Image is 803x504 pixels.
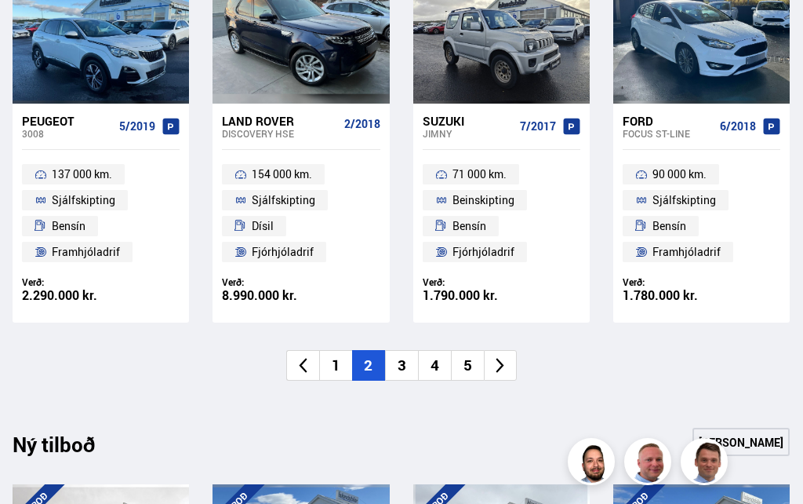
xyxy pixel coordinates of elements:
[52,191,115,210] span: Sjálfskipting
[413,104,590,323] a: Suzuki Jimny 7/2017 71 000 km. Beinskipting Bensín Fjórhjóladrif Verð: 1.790.000 kr.
[423,289,580,302] div: 1.790.000 kr.
[22,276,180,288] div: Verð:
[319,350,352,381] li: 1
[252,165,312,184] span: 154 000 km.
[627,440,674,488] img: siFngHWaQ9KaOqBr.png
[520,120,556,133] span: 7/2017
[683,440,730,488] img: FbJEzSuNWCJXmdc-.webp
[344,118,380,130] span: 2/2018
[252,217,274,236] span: Dísil
[13,104,189,323] a: Peugeot 3008 5/2019 137 000 km. Sjálfskipting Bensín Framhjóladrif Verð: 2.290.000 kr.
[222,128,337,139] div: Discovery HSE
[613,104,790,323] a: Ford Focus ST-LINE 6/2018 90 000 km. Sjálfskipting Bensín Framhjóladrif Verð: 1.780.000 kr.
[452,165,507,184] span: 71 000 km.
[423,114,514,128] div: Suzuki
[418,350,451,381] li: 4
[222,114,337,128] div: Land Rover
[623,114,714,128] div: Ford
[452,217,486,236] span: Bensín
[22,289,180,302] div: 2.290.000 kr.
[52,243,120,261] span: Framhjóladrif
[423,276,580,288] div: Verð:
[52,217,85,236] span: Bensín
[570,440,617,488] img: nhp88E3Fdnt1Opn2.png
[252,243,314,261] span: Fjórhjóladrif
[623,128,714,139] div: Focus ST-LINE
[352,350,385,381] li: 2
[652,243,721,261] span: Framhjóladrif
[22,114,113,128] div: Peugeot
[451,350,484,381] li: 5
[13,433,122,466] div: Ný tilboð
[385,350,418,381] li: 3
[119,120,155,133] span: 5/2019
[692,428,790,456] a: [PERSON_NAME]
[452,243,514,261] span: Fjórhjóladrif
[452,191,514,210] span: Beinskipting
[222,289,380,302] div: 8.990.000 kr.
[652,165,707,184] span: 90 000 km.
[213,104,389,323] a: Land Rover Discovery HSE 2/2018 154 000 km. Sjálfskipting Dísil Fjórhjóladrif Verð: 8.990.000 kr.
[652,217,686,236] span: Bensín
[52,165,112,184] span: 137 000 km.
[22,128,113,139] div: 3008
[13,6,60,53] button: Opna LiveChat spjallviðmót
[623,276,780,288] div: Verð:
[652,191,716,210] span: Sjálfskipting
[252,191,315,210] span: Sjálfskipting
[720,120,756,133] span: 6/2018
[623,289,780,302] div: 1.780.000 kr.
[423,128,514,139] div: Jimny
[222,276,380,288] div: Verð:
